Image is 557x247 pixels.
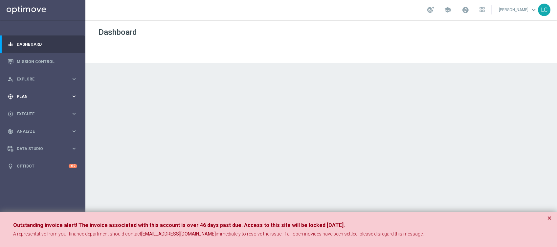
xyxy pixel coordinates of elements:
span: keyboard_arrow_down [530,6,537,13]
i: keyboard_arrow_right [71,128,77,134]
div: Dashboard [8,35,77,53]
i: keyboard_arrow_right [71,146,77,152]
span: Data Studio [17,147,71,151]
div: Analyze [8,128,71,134]
div: +10 [69,164,77,168]
button: track_changes Analyze keyboard_arrow_right [7,129,78,134]
div: LC [538,4,550,16]
i: lightbulb [8,163,13,169]
div: Mission Control [8,53,77,70]
i: keyboard_arrow_right [71,93,77,100]
i: keyboard_arrow_right [71,111,77,117]
div: Explore [8,76,71,82]
div: Plan [8,94,71,100]
i: gps_fixed [8,94,13,100]
span: Execute [17,112,71,116]
button: gps_fixed Plan keyboard_arrow_right [7,94,78,99]
button: equalizer Dashboard [7,42,78,47]
i: person_search [8,76,13,82]
i: keyboard_arrow_right [71,76,77,82]
a: [EMAIL_ADDRESS][DOMAIN_NAME] [141,231,216,237]
button: play_circle_outline Execute keyboard_arrow_right [7,111,78,117]
span: Analyze [17,129,71,133]
span: Explore [17,77,71,81]
span: school [444,6,451,13]
i: equalizer [8,41,13,47]
div: Execute [8,111,71,117]
span: immediately to resolve the issue. If all open inovices have been settled, please disregard this m... [216,231,424,236]
button: Mission Control [7,59,78,64]
button: Data Studio keyboard_arrow_right [7,146,78,151]
button: Close [547,214,552,222]
a: Dashboard [17,35,77,53]
div: Optibot [8,157,77,175]
div: Data Studio [8,146,71,152]
i: play_circle_outline [8,111,13,117]
button: person_search Explore keyboard_arrow_right [7,77,78,82]
a: Optibot [17,157,69,175]
a: Mission Control [17,53,77,70]
a: [PERSON_NAME]keyboard_arrow_down [498,5,538,15]
strong: Outstanding invoice alert! The invoice associated with this account is over 46 days past due. Acc... [13,222,345,228]
button: lightbulb Optibot +10 [7,164,78,169]
span: Plan [17,95,71,99]
i: track_changes [8,128,13,134]
span: A representative from your finance department should contact [13,231,141,236]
